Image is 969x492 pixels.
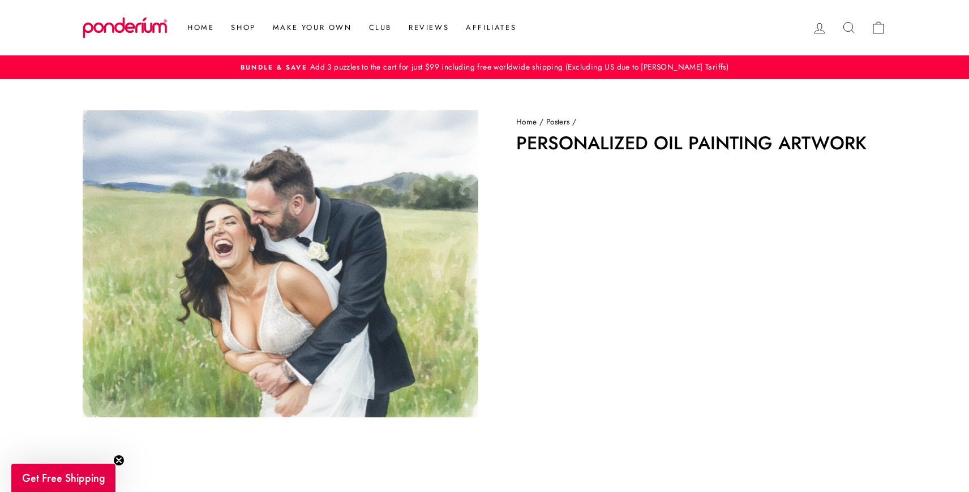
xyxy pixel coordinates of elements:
span: Add 3 puzzles to the cart for just $99 including free worldwide shipping (Excluding US due to [PE... [307,61,728,72]
h1: Personalized Oil Painting Artwork [516,134,886,152]
a: Home [179,18,222,38]
img: Ponderium [83,17,168,38]
a: Bundle & SaveAdd 3 puzzles to the cart for just $99 including free worldwide shipping (Excluding ... [85,61,884,74]
a: Reviews [400,18,457,38]
span: / [539,116,543,127]
a: Shop [222,18,264,38]
a: Home [516,116,537,127]
a: Club [361,18,400,38]
nav: breadcrumbs [516,116,886,128]
span: Get Free Shipping [22,471,105,485]
a: Make Your Own [264,18,361,38]
div: Get Free ShippingClose teaser [11,464,115,492]
span: / [572,116,576,127]
button: Close teaser [113,455,125,466]
a: Posters [546,116,570,127]
span: Bundle & Save [241,63,307,72]
ul: Primary [173,18,525,38]
a: Affiliates [457,18,525,38]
